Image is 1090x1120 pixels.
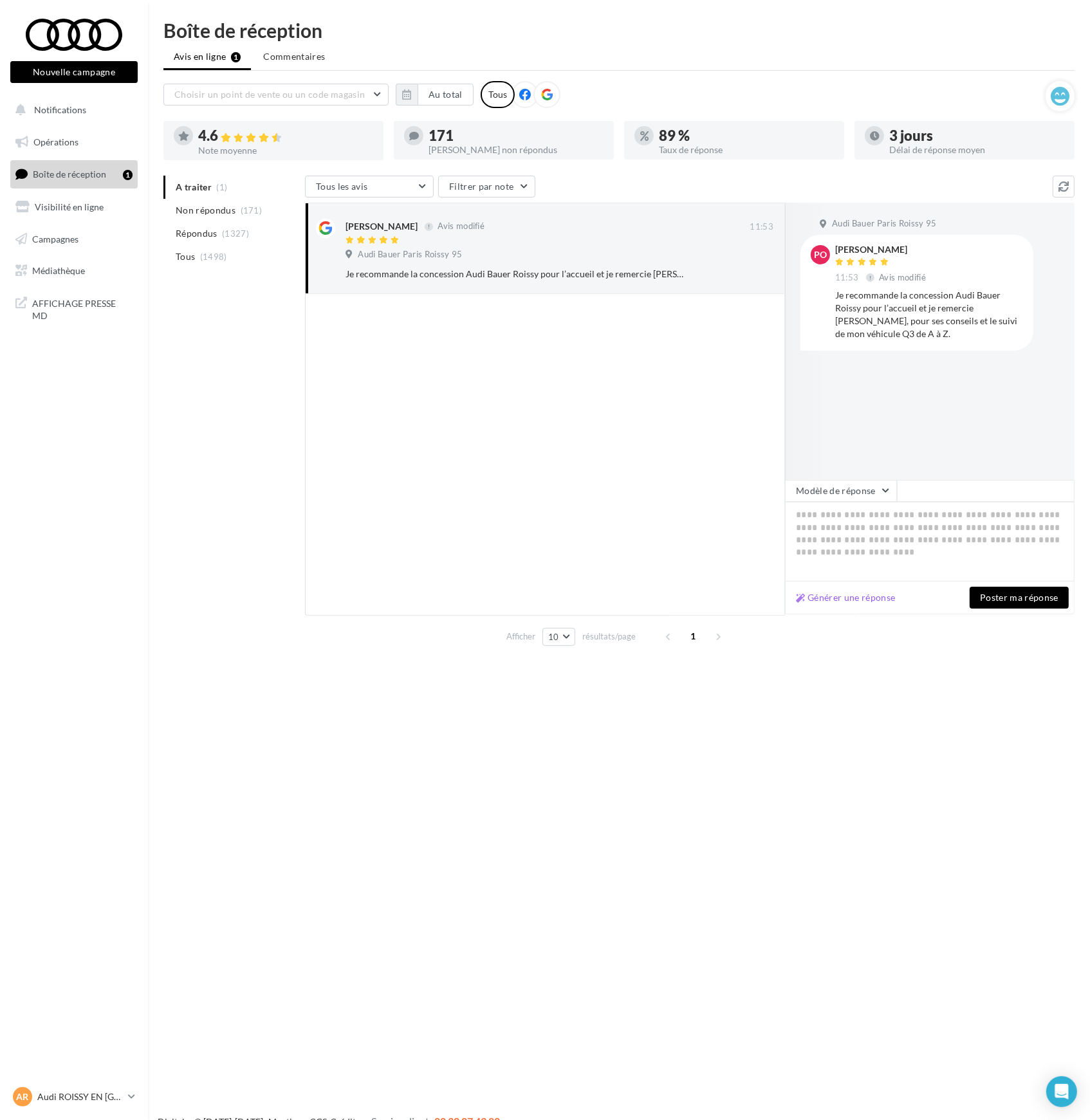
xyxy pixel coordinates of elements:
span: Choisir un point de vente ou un code magasin [174,89,365,100]
span: Notifications [34,104,86,115]
span: 11:53 [835,272,859,284]
div: [PERSON_NAME] [835,245,928,254]
div: Taux de réponse [659,145,834,154]
button: Poster ma réponse [970,587,1069,609]
span: résultats/page [582,630,636,643]
button: Générer une réponse [791,590,901,605]
div: 171 [429,129,604,143]
span: Répondus [176,227,217,240]
span: Tous [176,250,195,263]
button: Notifications [8,96,135,124]
a: Campagnes [8,226,140,253]
div: 3 jours [889,129,1064,143]
span: AFFICHAGE PRESSE MD [32,295,133,322]
div: [PERSON_NAME] [346,220,418,233]
span: PO [814,248,827,261]
span: Avis modifié [879,272,926,282]
a: Boîte de réception1 [8,160,140,188]
button: Au total [396,84,474,106]
span: (171) [241,205,263,216]
span: Afficher [506,630,535,643]
button: Filtrer par note [438,176,535,197]
div: [PERSON_NAME] non répondus [429,145,604,154]
span: Campagnes [32,233,79,244]
a: Médiathèque [8,257,140,284]
button: Au total [418,84,474,106]
span: Visibilité en ligne [35,201,104,212]
div: 1 [123,170,133,180]
div: Tous [481,81,515,108]
span: 10 [548,632,559,642]
span: Opérations [33,136,79,147]
p: Audi ROISSY EN [GEOGRAPHIC_DATA] [37,1090,123,1103]
span: Non répondus [176,204,236,217]
span: 1 [683,626,704,647]
div: Open Intercom Messenger [1046,1076,1077,1107]
div: Je recommande la concession Audi Bauer Roissy pour l’accueil et je remercie [PERSON_NAME], pour s... [835,289,1023,340]
span: Médiathèque [32,265,85,276]
button: Choisir un point de vente ou un code magasin [163,84,389,106]
button: Modèle de réponse [785,480,897,502]
span: Tous les avis [316,181,368,192]
span: Avis modifié [438,221,485,232]
a: AR Audi ROISSY EN [GEOGRAPHIC_DATA] [10,1085,138,1109]
div: Boîte de réception [163,21,1075,40]
button: Nouvelle campagne [10,61,138,83]
span: Commentaires [263,50,325,63]
span: Audi Bauer Paris Roissy 95 [358,249,462,261]
div: Note moyenne [198,146,373,155]
span: (1498) [200,252,227,262]
div: 4.6 [198,129,373,143]
span: 11:53 [750,221,773,233]
button: 10 [542,628,575,646]
span: Audi Bauer Paris Roissy 95 [832,218,936,230]
div: Je recommande la concession Audi Bauer Roissy pour l’accueil et je remercie [PERSON_NAME], pour s... [346,268,690,280]
a: Visibilité en ligne [8,194,140,221]
span: (1327) [222,228,249,239]
a: Opérations [8,129,140,156]
a: AFFICHAGE PRESSE MD [8,289,140,327]
div: Délai de réponse moyen [889,145,1064,154]
span: Boîte de réception [33,169,106,179]
button: Tous les avis [305,176,434,197]
div: 89 % [659,129,834,143]
span: AR [17,1090,29,1103]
